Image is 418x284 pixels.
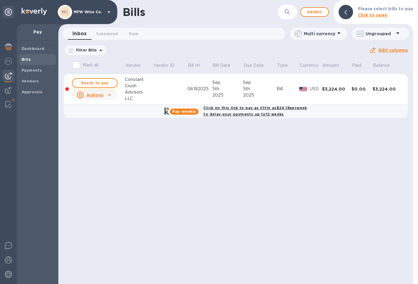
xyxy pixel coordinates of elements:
[352,62,361,69] p: Paid
[123,6,145,18] h1: Bills
[213,62,238,69] span: Bill Date
[22,90,43,94] b: Approvals
[153,62,182,69] span: Vendor ID
[277,62,288,69] p: Type
[277,62,296,69] span: Type
[212,86,243,92] div: 5th
[74,48,97,53] p: Filter Bills
[304,31,335,37] p: Multi currency
[86,93,103,97] u: Actions
[22,29,54,35] p: Pay
[358,13,388,17] b: Click to open
[129,31,138,37] span: Paid
[243,79,277,86] div: Sep
[77,79,112,87] span: Ready to pay
[125,95,153,102] div: LLC
[96,31,118,37] span: Scheduled
[379,48,408,53] u: Edit columns
[212,92,243,98] div: 2025
[212,79,243,86] div: Sep
[366,31,394,37] p: Ungrouped
[373,62,398,69] span: Balance
[22,8,47,15] img: Logo
[153,62,174,69] p: Vendor ID
[322,62,347,69] span: Amount
[277,86,299,92] div: Bill
[125,76,153,83] div: Constant
[352,62,369,69] span: Paid
[2,6,14,18] div: Unpin categories
[299,87,307,91] img: USD
[72,78,118,88] button: Ready to pay
[72,29,87,38] span: Inbox
[322,62,339,69] p: Amount
[244,62,272,69] span: Due Date
[203,106,307,116] b: Click on this link to pay as little as $24.18 per week to delay your payments up to 12 weeks
[187,86,212,92] div: 06192025
[188,62,208,69] span: Bill №
[62,10,68,14] b: MC
[74,10,104,14] p: MFW Wine Co.
[244,62,264,69] p: Due Date
[125,89,153,95] div: Advisors
[125,83,153,89] div: Crush
[310,86,322,92] p: USD
[243,92,277,98] div: 2025
[300,62,318,69] p: Currency
[22,79,39,83] b: Vendors
[125,62,149,69] span: Vendor
[300,7,329,17] button: Addbill
[172,109,196,114] b: Pay weekly
[352,86,372,92] div: $0.00
[83,62,98,68] p: Mark all
[22,68,42,73] b: Payments
[213,62,230,69] p: Bill Date
[22,46,45,51] b: Dashboard
[243,86,277,92] div: 5th
[188,62,200,69] p: Bill №
[125,62,141,69] p: Vendor
[5,58,12,65] img: Foreign exchange
[322,86,352,92] div: $3,224.00
[358,6,413,11] b: Please select bills to pay
[306,8,324,16] span: Add bill
[373,86,402,92] div: $3,224.00
[373,62,390,69] p: Balance
[22,57,31,62] b: Bills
